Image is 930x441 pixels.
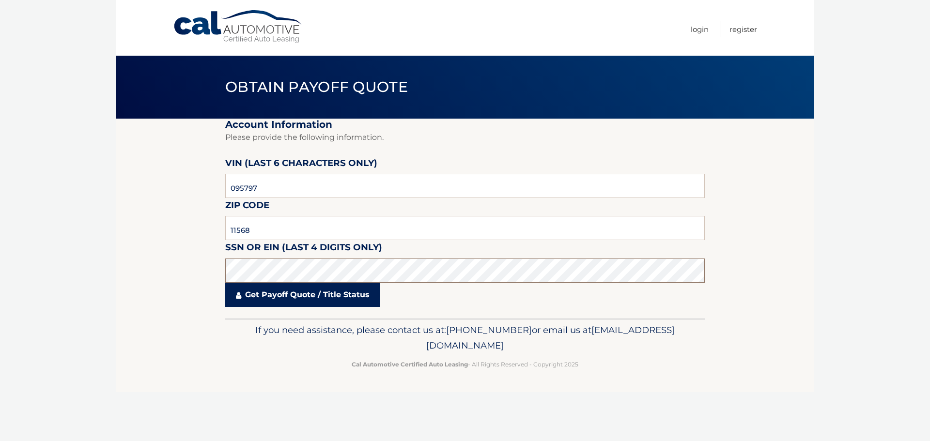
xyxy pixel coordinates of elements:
[173,10,304,44] a: Cal Automotive
[691,21,709,37] a: Login
[232,322,698,353] p: If you need assistance, please contact us at: or email us at
[446,324,532,335] span: [PHONE_NUMBER]
[225,119,705,131] h2: Account Information
[232,359,698,369] p: - All Rights Reserved - Copyright 2025
[225,198,269,216] label: Zip Code
[225,240,382,258] label: SSN or EIN (last 4 digits only)
[225,283,380,307] a: Get Payoff Quote / Title Status
[225,78,408,96] span: Obtain Payoff Quote
[729,21,757,37] a: Register
[352,361,468,368] strong: Cal Automotive Certified Auto Leasing
[225,156,377,174] label: VIN (last 6 characters only)
[225,131,705,144] p: Please provide the following information.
